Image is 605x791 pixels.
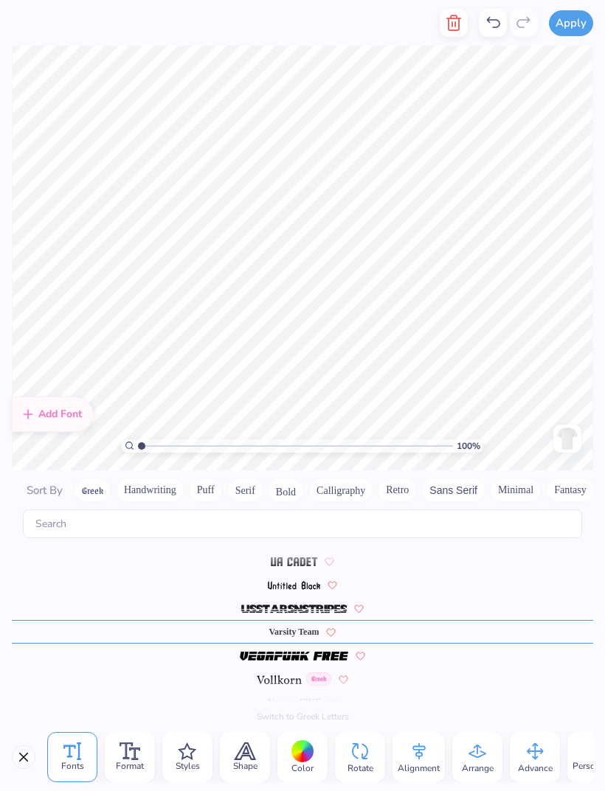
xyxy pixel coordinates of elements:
button: Minimal [490,478,542,502]
button: Close [12,745,35,769]
span: Format [116,760,144,772]
img: UA Cadet [271,557,317,566]
img: Front [556,427,579,450]
span: Varsity Team [269,625,319,638]
button: Sans Serif [421,478,485,502]
button: Retro [378,478,417,502]
span: Rotate [348,762,373,774]
img: Untitled Black [268,581,320,590]
span: Styles [176,760,200,772]
button: Puff [189,478,223,502]
img: VremyaFWF [268,699,321,708]
button: Apply [549,10,593,36]
img: Turpis [278,534,311,543]
button: Serif [227,478,263,502]
button: Greek [74,478,111,502]
span: 100 % [457,439,480,453]
span: Sort By [27,483,63,498]
button: Handwriting [116,478,184,502]
span: Shape [233,760,257,772]
span: Color [291,762,314,774]
span: Alignment [398,762,440,774]
span: Advance [518,762,553,774]
input: Search [23,509,582,538]
span: Arrange [462,762,494,774]
div: Add Font [12,397,94,432]
img: Vegapunk FREE [240,652,348,661]
button: Fantasy [546,478,595,502]
button: Calligraphy [308,478,373,502]
span: Fonts [61,760,84,772]
button: Switch to Greek Letters [257,711,349,722]
button: Bold [268,478,304,502]
img: USStarsNStripes [241,604,347,613]
span: Greek [306,672,331,686]
img: Vollkorn [257,675,302,684]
